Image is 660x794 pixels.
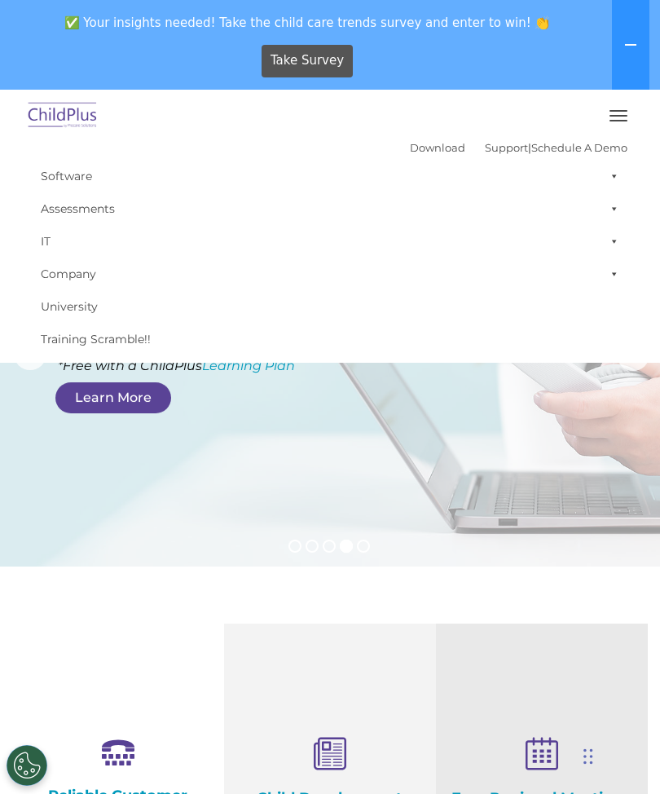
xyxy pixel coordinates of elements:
[271,46,344,75] span: Take Survey
[33,290,627,323] a: University
[33,160,627,192] a: Software
[579,716,660,794] iframe: Chat Widget
[410,141,465,154] a: Download
[24,97,101,135] img: ChildPlus by Procare Solutions
[33,192,627,225] a: Assessments
[33,225,627,258] a: IT
[7,7,609,38] span: ✅ Your insights needed! Take the child care trends survey and enter to win! 👏
[485,141,528,154] a: Support
[410,141,627,154] font: |
[33,258,627,290] a: Company
[7,745,47,786] button: Cookies Settings
[202,358,295,373] a: Learning Plan
[58,355,369,376] rs-layer: *Free with a ChildPlus
[531,141,627,154] a: Schedule A Demo
[262,45,354,77] a: Take Survey
[33,323,627,355] a: Training Scramble!!
[583,732,593,781] div: Drag
[55,382,171,413] a: Learn More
